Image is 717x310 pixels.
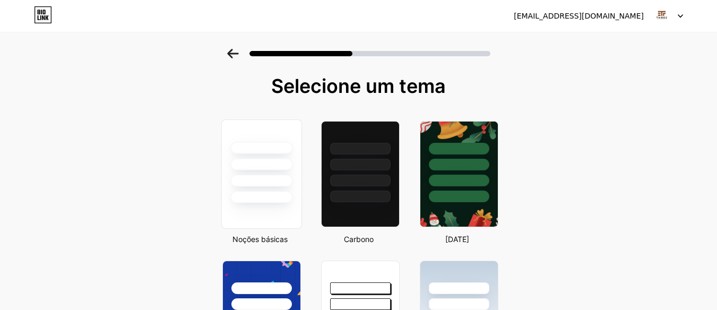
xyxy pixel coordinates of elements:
font: [DATE] [445,235,469,244]
font: [EMAIL_ADDRESS][DOMAIN_NAME] [514,12,644,20]
font: Noções básicas [232,235,288,244]
font: Carbono [344,235,374,244]
img: três laminados [652,6,672,26]
font: Selecione um tema [271,74,446,98]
